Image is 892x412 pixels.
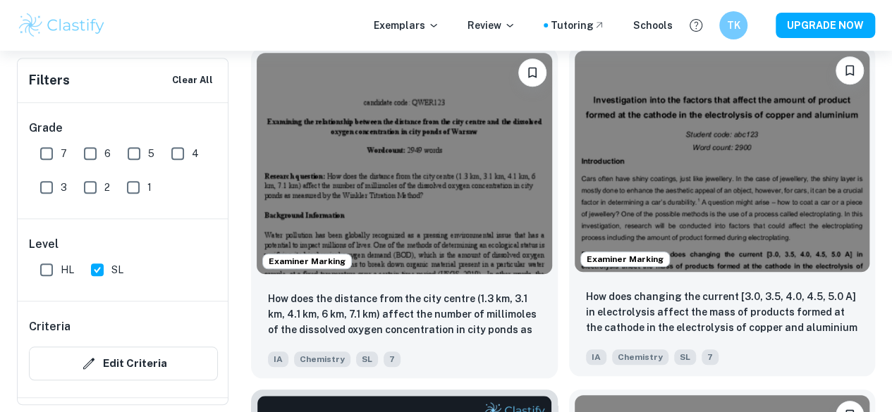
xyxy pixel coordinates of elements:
span: 6 [104,146,111,161]
span: Examiner Marking [581,253,669,266]
span: 7 [61,146,67,161]
p: How does the distance from the city centre (1.3 km, 3.1 km, 4.1 km, 6 km, 7.1 km) affect the numb... [268,291,541,339]
span: 4 [192,146,199,161]
h6: Filters [29,70,70,90]
span: 2 [104,180,110,195]
img: Chemistry IA example thumbnail: How does changing the current [3.0, 3.5, [575,51,870,272]
p: How does changing the current [3.0, 3.5, 4.0, 4.5, 5.0 A] in electrolysis affect the mass of prod... [586,289,859,337]
span: 7 [384,351,401,367]
span: SL [111,262,123,277]
button: Edit Criteria [29,347,218,380]
span: 7 [702,349,719,365]
span: Chemistry [294,351,350,367]
span: Chemistry [612,349,668,365]
span: Examiner Marking [263,255,351,268]
p: Exemplars [374,18,439,33]
h6: TK [726,18,742,33]
span: SL [674,349,696,365]
button: Help and Feedback [684,13,708,37]
a: Schools [633,18,673,33]
img: Clastify logo [17,11,106,39]
span: 1 [147,180,152,195]
span: SL [356,351,378,367]
span: HL [61,262,74,277]
button: UPGRADE NOW [776,13,875,38]
a: Examiner MarkingBookmarkHow does the distance from the city centre (1.3 km, 3.1 km, 4.1 km, 6 km,... [251,47,558,378]
a: Examiner MarkingBookmarkHow does changing the current [3.0, 3.5, 4.0, 4.5, 5.0 A] in electrolysis... [569,47,876,378]
h6: Grade [29,120,218,137]
img: Chemistry IA example thumbnail: How does the distance from the city cent [257,53,552,274]
span: IA [586,349,606,365]
button: TK [719,11,747,39]
a: Tutoring [551,18,605,33]
h6: Level [29,236,218,253]
p: Review [468,18,515,33]
button: Bookmark [518,58,546,87]
span: 5 [148,146,154,161]
button: Bookmark [836,56,864,85]
span: 3 [61,180,67,195]
button: Clear All [169,70,216,91]
span: IA [268,351,288,367]
h6: Criteria [29,318,71,335]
